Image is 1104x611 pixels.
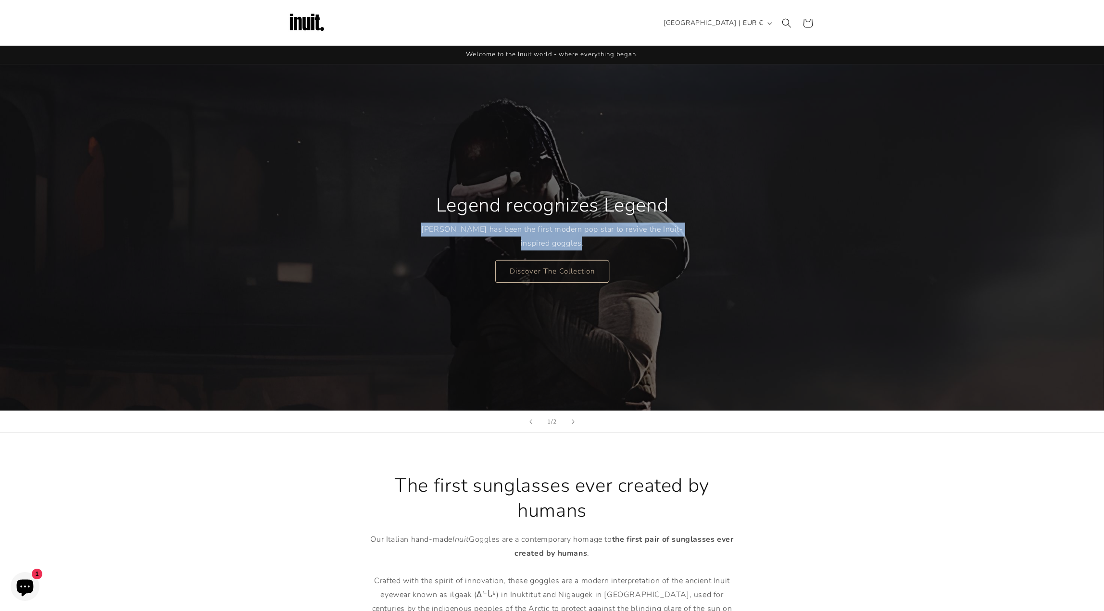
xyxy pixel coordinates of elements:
[364,473,740,523] h2: The first sunglasses ever created by humans
[612,534,715,545] strong: the first pair of sunglasses
[563,411,584,432] button: Next slide
[514,534,733,559] strong: ever created by humans
[520,411,541,432] button: Previous slide
[8,572,42,603] inbox-online-store-chat: Shopify online store chat
[288,46,816,64] div: Announcement
[547,417,551,426] span: 1
[664,18,763,28] span: [GEOGRAPHIC_DATA] | EUR €
[551,417,553,426] span: /
[288,4,326,42] img: Inuit Logo
[658,14,776,32] button: [GEOGRAPHIC_DATA] | EUR €
[452,534,469,545] em: Inuit
[466,50,638,59] span: Welcome to the Inuit world - where everything began.
[553,417,557,426] span: 2
[776,12,797,34] summary: Search
[495,260,609,282] a: Discover The Collection
[436,193,668,218] h2: Legend recognizes Legend
[421,223,683,250] p: [PERSON_NAME] has been the first modern pop star to revive the Inuit-inspired goggles.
